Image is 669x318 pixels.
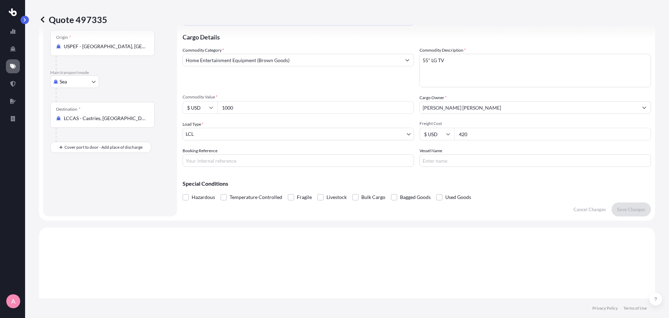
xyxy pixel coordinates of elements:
label: Commodity Category [183,47,224,54]
label: Commodity Description [420,47,466,54]
button: LCL [183,128,414,140]
p: Cancel Changes [574,206,606,213]
span: Fragile [297,192,312,202]
button: Select transport [50,75,99,88]
p: Quote 497335 [39,14,107,25]
input: Enter name [420,154,651,167]
label: Vessel Name [420,147,442,154]
span: Temperature Controlled [230,192,282,202]
input: Select a commodity type [183,54,401,66]
a: Terms of Use [623,305,647,311]
input: Full name [420,101,638,114]
input: Type amount [217,101,414,114]
p: Save Changes [617,206,645,213]
span: Cover port to door - Add place of discharge [64,144,143,151]
input: Your internal reference [183,154,414,167]
span: Livestock [326,192,347,202]
p: Special Conditions [183,181,651,186]
textarea: 55" LG TV [420,54,651,87]
label: Cargo Owner [420,94,447,101]
span: Bagged Goods [400,192,431,202]
span: LCL [186,131,194,138]
span: Freight Cost [420,121,651,126]
span: Used Goods [445,192,471,202]
a: Privacy Policy [592,305,618,311]
span: Commodity Value [183,94,414,100]
button: Cover port to door - Add place of discharge [50,142,151,153]
span: A [11,298,15,305]
button: Save Changes [612,202,651,216]
span: Load Type [183,121,203,128]
span: Sea [60,78,67,85]
span: Bulk Cargo [361,192,385,202]
label: Booking Reference [183,147,217,154]
input: Destination [64,115,146,122]
div: Destination [56,106,80,112]
input: Enter amount [454,128,651,140]
span: Hazardous [192,192,215,202]
button: Show suggestions [401,54,414,66]
p: Main transport mode [50,70,170,75]
input: Origin [64,43,146,50]
button: Show suggestions [638,101,651,114]
button: Cancel Changes [568,202,612,216]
